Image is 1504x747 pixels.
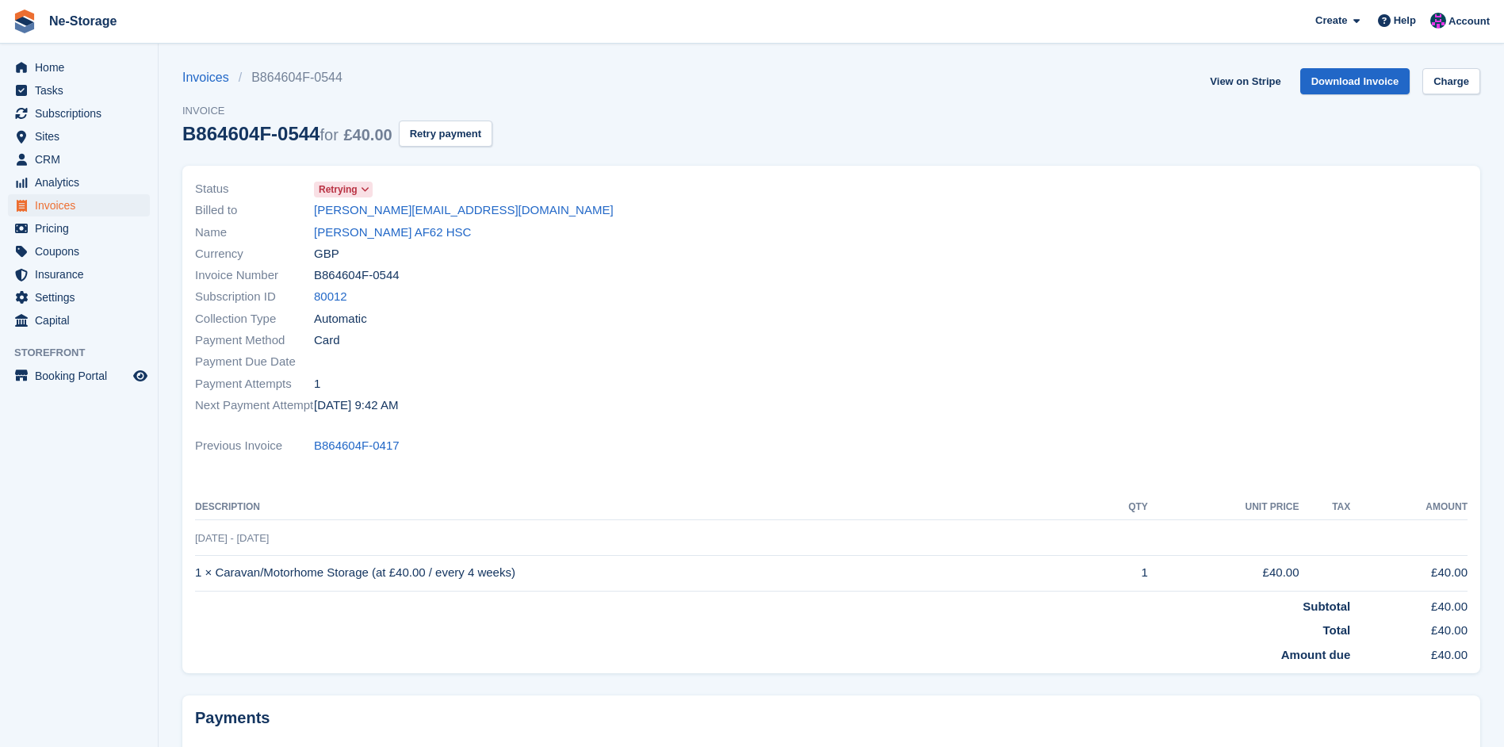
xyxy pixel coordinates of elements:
span: Tasks [35,79,130,102]
a: Ne-Storage [43,8,123,34]
a: menu [8,263,150,285]
span: Sites [35,125,130,147]
span: Analytics [35,171,130,193]
td: £40.00 [1148,555,1299,591]
span: Automatic [314,310,367,328]
span: Help [1394,13,1416,29]
a: menu [8,125,150,147]
span: for [320,126,338,144]
a: Preview store [131,366,150,385]
div: B864604F-0544 [182,123,392,144]
a: menu [8,309,150,331]
a: 80012 [314,288,347,306]
a: [PERSON_NAME][EMAIL_ADDRESS][DOMAIN_NAME] [314,201,614,220]
h2: Payments [195,708,1468,728]
span: Payment Due Date [195,353,314,371]
a: menu [8,171,150,193]
span: Invoice [182,103,492,119]
a: Charge [1422,68,1480,94]
a: B864604F-0417 [314,437,400,455]
span: Storefront [14,345,158,361]
a: menu [8,217,150,239]
span: B864604F-0544 [314,266,400,285]
a: menu [8,56,150,79]
span: Coupons [35,240,130,262]
a: menu [8,79,150,102]
span: Card [314,331,340,350]
a: menu [8,365,150,387]
span: Currency [195,245,314,263]
a: menu [8,148,150,170]
strong: Amount due [1281,648,1351,661]
span: Settings [35,286,130,308]
span: Name [195,224,314,242]
a: menu [8,240,150,262]
a: Download Invoice [1300,68,1410,94]
td: £40.00 [1350,615,1468,640]
span: Capital [35,309,130,331]
span: Payment Attempts [195,375,314,393]
th: Tax [1299,495,1351,520]
nav: breadcrumbs [182,68,492,87]
span: Create [1315,13,1347,29]
strong: Total [1323,623,1351,637]
td: £40.00 [1350,640,1468,665]
th: Description [195,495,1093,520]
td: £40.00 [1350,555,1468,591]
th: Amount [1350,495,1468,520]
span: Billed to [195,201,314,220]
th: QTY [1093,495,1148,520]
td: £40.00 [1350,591,1468,615]
a: [PERSON_NAME] AF62 HSC [314,224,471,242]
span: CRM [35,148,130,170]
span: Next Payment Attempt [195,396,314,415]
span: GBP [314,245,339,263]
th: Unit Price [1148,495,1299,520]
button: Retry payment [399,121,492,147]
span: Payment Method [195,331,314,350]
a: View on Stripe [1204,68,1287,94]
span: Retrying [319,182,358,197]
img: Joy Calvert [1430,13,1446,29]
time: 2025-08-20 08:42:16 UTC [314,396,398,415]
span: Account [1449,13,1490,29]
span: Booking Portal [35,365,130,387]
span: Subscription ID [195,288,314,306]
a: menu [8,286,150,308]
span: Previous Invoice [195,437,314,455]
span: [DATE] - [DATE] [195,532,269,544]
span: Collection Type [195,310,314,328]
span: Home [35,56,130,79]
span: Subscriptions [35,102,130,125]
td: 1 × Caravan/Motorhome Storage (at £40.00 / every 4 weeks) [195,555,1093,591]
span: Invoice Number [195,266,314,285]
a: menu [8,194,150,216]
span: £40.00 [343,126,392,144]
img: stora-icon-8386f47178a22dfd0bd8f6a31ec36ba5ce8667c1dd55bd0f319d3a0aa187defe.svg [13,10,36,33]
span: Pricing [35,217,130,239]
td: 1 [1093,555,1148,591]
strong: Subtotal [1303,600,1350,613]
span: Status [195,180,314,198]
span: 1 [314,375,320,393]
span: Insurance [35,263,130,285]
a: menu [8,102,150,125]
a: Invoices [182,68,239,87]
span: Invoices [35,194,130,216]
a: Retrying [314,180,373,198]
